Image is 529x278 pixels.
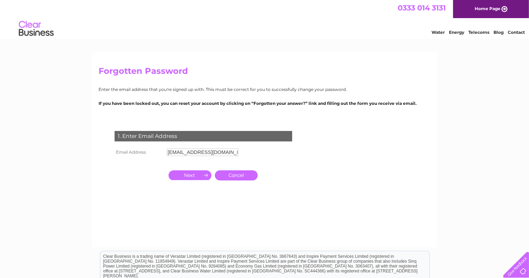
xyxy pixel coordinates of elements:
[508,30,525,35] a: Contact
[115,131,292,141] div: 1. Enter Email Address
[100,4,429,34] div: Clear Business is a trading name of Verastar Limited (registered in [GEOGRAPHIC_DATA] No. 3667643...
[493,30,504,35] a: Blog
[113,147,165,158] th: Email Address
[99,66,430,79] h2: Forgotten Password
[449,30,464,35] a: Energy
[99,86,430,93] p: Enter the email address that you're signed up with. This must be correct for you to successfully ...
[215,170,258,180] a: Cancel
[99,100,430,107] p: If you have been locked out, you can reset your account by clicking on “Forgotten your answer?” l...
[431,30,445,35] a: Water
[468,30,489,35] a: Telecoms
[398,3,446,12] a: 0333 014 3131
[18,18,54,39] img: logo.png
